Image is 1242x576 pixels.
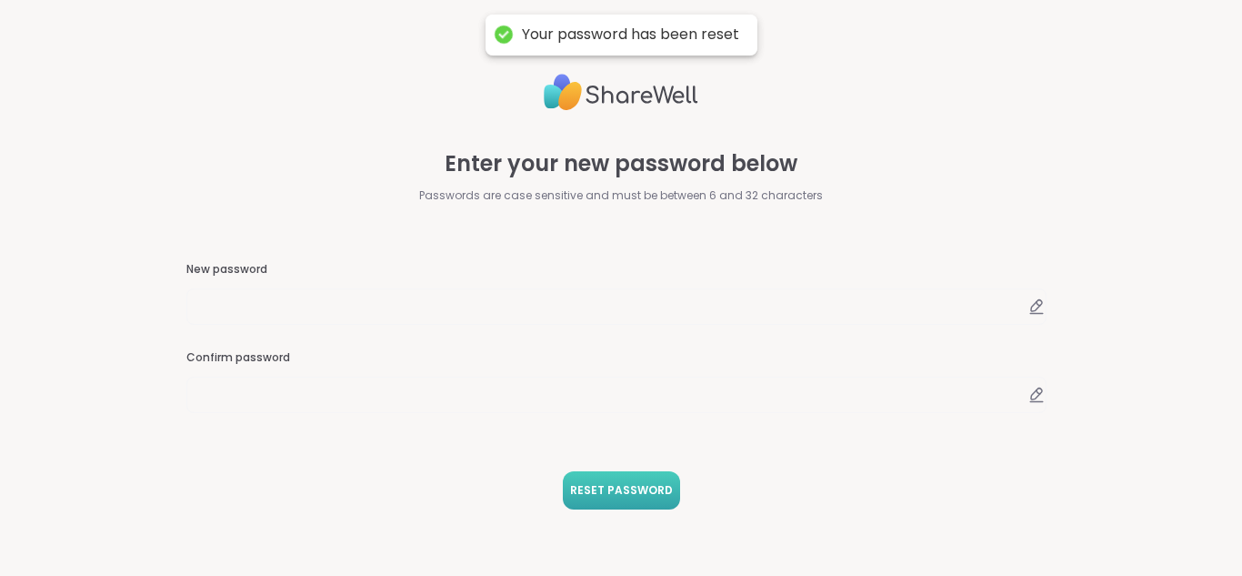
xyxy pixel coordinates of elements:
span: Enter your new password below [445,147,797,180]
span: Passwords are case sensitive and must be between 6 and 32 characters [419,187,823,204]
button: RESET PASSWORD [563,471,680,510]
h3: New password [186,262,1056,278]
div: Your password has been reset [522,25,739,45]
img: ShareWell Logo [544,66,698,118]
h3: Confirm password [186,350,1056,366]
span: RESET PASSWORD [570,482,673,499]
